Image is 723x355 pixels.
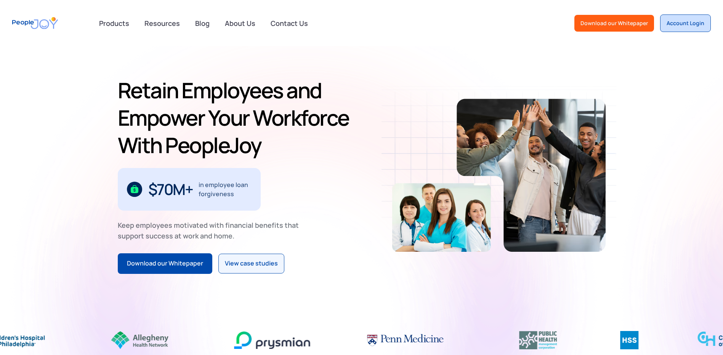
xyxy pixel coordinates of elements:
a: Resources [140,15,184,32]
img: Retain-Employees-PeopleJoy [457,99,606,252]
a: Download our Whitepaper [118,253,212,274]
a: Contact Us [266,15,313,32]
div: $70M+ [148,183,193,195]
a: home [12,12,58,34]
a: Download our Whitepaper [574,15,654,32]
div: Download our Whitepaper [127,259,203,269]
div: View case studies [225,259,278,269]
a: View case studies [218,254,284,273]
img: Retain-Employees-PeopleJoy [392,183,491,252]
a: Account Login [660,14,711,32]
div: Download our Whitepaper [580,19,648,27]
div: in employee loan forgiveness [199,180,252,198]
a: About Us [220,15,260,32]
div: Account Login [667,19,704,27]
h1: Retain Employees and Empower Your Workforce With PeopleJoy [118,77,359,159]
div: Keep employees motivated with financial benefits that support success at work and home. [118,220,305,241]
a: Blog [191,15,214,32]
div: 1 / 3 [118,168,261,211]
div: Products [95,16,134,31]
